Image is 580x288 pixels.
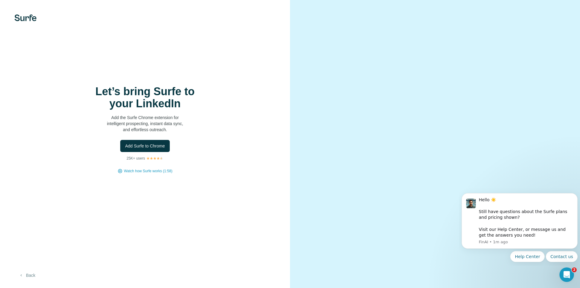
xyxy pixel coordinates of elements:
[559,267,574,282] iframe: Intercom live chat
[14,15,37,21] img: Surfe's logo
[14,270,40,281] button: Back
[85,115,205,133] p: Add the Surfe Chrome extension for intelligent prospecting, instant data sync, and effortless out...
[85,86,205,110] h1: Let’s bring Surfe to your LinkedIn
[459,188,580,266] iframe: Intercom notifications message
[127,156,145,161] p: 25K+ users
[124,168,172,174] button: Watch how Surfe works (1:58)
[125,143,165,149] span: Add Surfe to Chrome
[120,140,170,152] button: Add Surfe to Chrome
[146,157,163,160] img: Rating Stars
[572,267,577,272] span: 2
